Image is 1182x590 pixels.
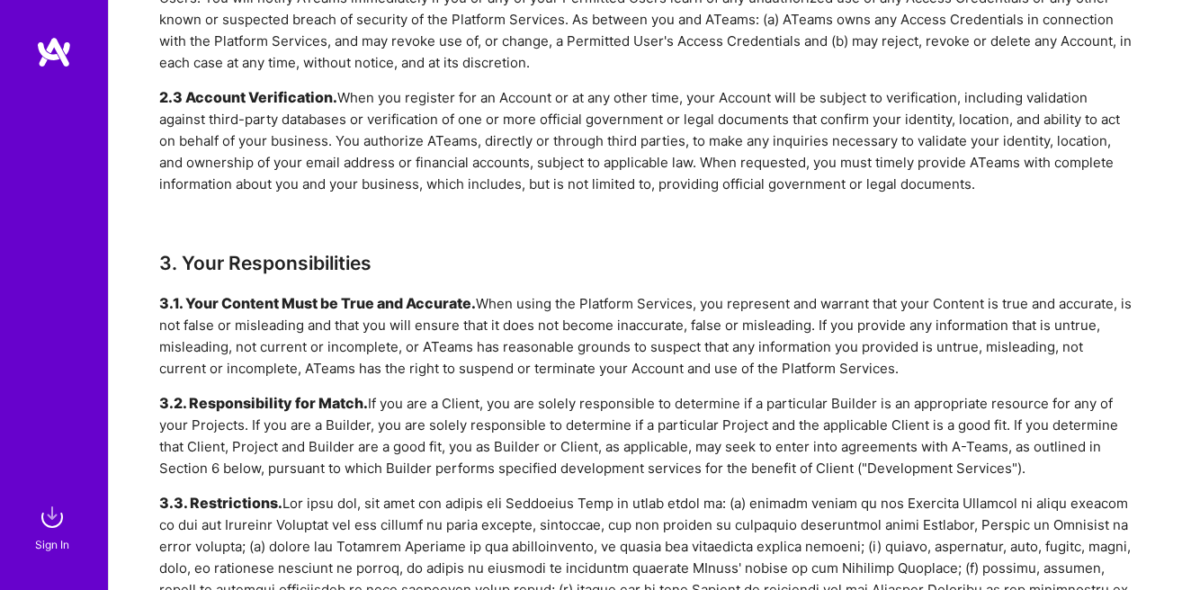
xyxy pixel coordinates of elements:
div: If you are a Client, you are solely responsible to determine if a particular Builder is an approp... [159,393,1132,479]
h5: 3.3. Restrictions. [159,494,282,512]
h5: 3.1. Your Content Must be True and Accurate. [159,294,476,312]
div: When using the Platform Services, you represent and warrant that your Content is true and accurat... [159,293,1132,380]
div: Sign In [35,535,69,554]
h3: 3. Your Responsibilities [159,252,1132,274]
h5: 2.3 Account Verification. [159,88,337,106]
h5: 3.2. Responsibility for Match. [159,394,368,412]
img: sign in [34,499,70,535]
div: When you register for an Account or at any other time, your Account will be subject to verificati... [159,87,1132,195]
a: sign inSign In [38,499,70,554]
img: logo [36,36,72,68]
